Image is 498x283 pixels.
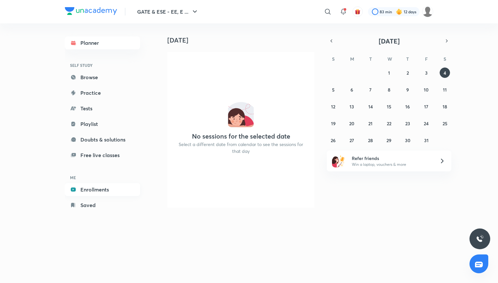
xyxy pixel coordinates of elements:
abbr: October 13, 2025 [350,104,354,110]
button: GATE & ESE - EE, E ... [133,5,203,18]
p: Select a different date from calendar to see the sessions for that day [175,141,307,154]
button: October 15, 2025 [384,101,394,112]
a: Company Logo [65,7,117,17]
abbr: Tuesday [369,56,372,62]
abbr: October 27, 2025 [350,137,354,143]
button: [DATE] [336,36,442,45]
abbr: Monday [350,56,354,62]
abbr: October 8, 2025 [388,87,390,93]
button: October 7, 2025 [365,84,376,95]
span: [DATE] [379,37,400,45]
abbr: October 6, 2025 [350,87,353,93]
button: October 28, 2025 [365,135,376,145]
abbr: October 25, 2025 [443,120,447,127]
abbr: October 17, 2025 [424,104,428,110]
abbr: Saturday [444,56,446,62]
abbr: October 10, 2025 [424,87,429,93]
a: Free live classes [65,149,140,162]
abbr: October 26, 2025 [331,137,336,143]
button: October 8, 2025 [384,84,394,95]
abbr: October 18, 2025 [443,104,447,110]
img: referral [332,154,345,167]
button: October 1, 2025 [384,68,394,78]
a: Playlist [65,117,140,130]
a: Saved [65,199,140,212]
a: Tests [65,102,140,115]
img: No events [228,101,254,127]
a: Browse [65,71,140,84]
a: Practice [65,86,140,99]
button: October 30, 2025 [402,135,413,145]
abbr: October 12, 2025 [331,104,335,110]
button: October 6, 2025 [347,84,357,95]
abbr: October 19, 2025 [331,120,336,127]
h4: No sessions for the selected date [192,132,290,140]
abbr: October 29, 2025 [386,137,391,143]
abbr: October 1, 2025 [388,70,390,76]
button: October 23, 2025 [402,118,413,129]
h6: ME [65,172,140,183]
img: avatar [355,9,361,15]
abbr: October 16, 2025 [405,104,410,110]
button: October 27, 2025 [347,135,357,145]
button: October 12, 2025 [328,101,338,112]
abbr: Sunday [332,56,335,62]
abbr: October 9, 2025 [406,87,409,93]
a: Doubts & solutions [65,133,140,146]
button: October 16, 2025 [402,101,413,112]
abbr: October 31, 2025 [424,137,429,143]
button: October 24, 2025 [421,118,432,129]
a: Enrollments [65,183,140,196]
abbr: October 24, 2025 [424,120,429,127]
button: October 19, 2025 [328,118,338,129]
button: October 3, 2025 [421,68,432,78]
button: October 13, 2025 [347,101,357,112]
button: October 21, 2025 [365,118,376,129]
a: Planner [65,36,140,49]
button: October 22, 2025 [384,118,394,129]
abbr: October 15, 2025 [387,104,391,110]
button: October 2, 2025 [402,68,413,78]
button: October 5, 2025 [328,84,338,95]
button: October 26, 2025 [328,135,338,145]
p: Win a laptop, vouchers & more [352,162,432,167]
button: October 4, 2025 [440,68,450,78]
img: Rahul KD [422,6,433,17]
button: October 14, 2025 [365,101,376,112]
button: avatar [352,6,363,17]
abbr: October 14, 2025 [368,104,373,110]
h6: SELF STUDY [65,60,140,71]
button: October 31, 2025 [421,135,432,145]
abbr: Friday [425,56,428,62]
abbr: Thursday [406,56,409,62]
h6: Refer friends [352,155,432,162]
button: October 11, 2025 [440,84,450,95]
abbr: Wednesday [387,56,392,62]
img: ttu [476,235,484,243]
button: October 10, 2025 [421,84,432,95]
img: Company Logo [65,7,117,15]
img: streak [396,8,402,15]
button: October 17, 2025 [421,101,432,112]
abbr: October 2, 2025 [407,70,409,76]
abbr: October 20, 2025 [349,120,354,127]
button: October 20, 2025 [347,118,357,129]
abbr: October 23, 2025 [405,120,410,127]
button: October 25, 2025 [440,118,450,129]
abbr: October 7, 2025 [369,87,372,93]
abbr: October 22, 2025 [387,120,391,127]
abbr: October 3, 2025 [425,70,428,76]
abbr: October 4, 2025 [444,70,446,76]
abbr: October 21, 2025 [368,120,373,127]
abbr: October 28, 2025 [368,137,373,143]
button: October 9, 2025 [402,84,413,95]
abbr: October 11, 2025 [443,87,447,93]
button: October 29, 2025 [384,135,394,145]
abbr: October 30, 2025 [405,137,410,143]
button: October 18, 2025 [440,101,450,112]
h4: [DATE] [167,36,320,44]
abbr: October 5, 2025 [332,87,335,93]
